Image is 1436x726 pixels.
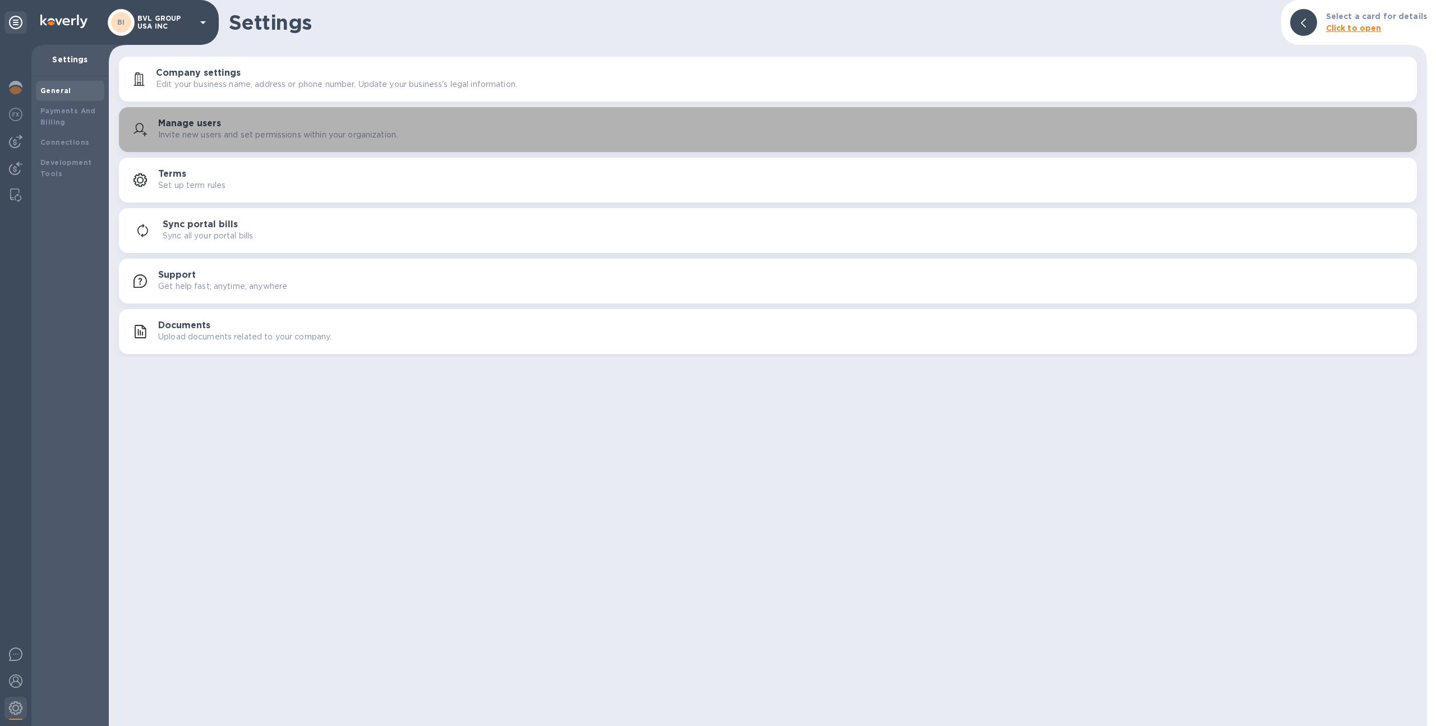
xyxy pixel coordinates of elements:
h3: Support [158,270,196,281]
p: Edit your business name, address or phone number. Update your business's legal information. [156,79,517,90]
p: Upload documents related to your company. [158,331,332,343]
p: BVL GROUP USA INC [137,15,194,30]
h3: Sync portal bills [163,219,238,230]
b: Connections [40,138,89,146]
h3: Terms [158,169,186,180]
p: Set up term rules [158,180,225,191]
button: Sync portal billsSync all your portal bills [119,208,1417,253]
b: Development Tools [40,158,91,178]
img: Foreign exchange [9,108,22,121]
button: SupportGet help fast, anytime, anywhere [119,259,1417,304]
h3: Manage users [158,118,221,129]
button: Manage usersInvite new users and set permissions within your organization. [119,107,1417,152]
b: Select a card for details [1326,12,1427,21]
button: DocumentsUpload documents related to your company. [119,309,1417,354]
div: Unpin categories [4,11,27,34]
h3: Documents [158,320,210,331]
img: Logo [40,15,88,28]
b: Click to open [1326,24,1382,33]
b: BI [117,18,125,26]
button: Company settingsEdit your business name, address or phone number. Update your business's legal in... [119,57,1417,102]
p: Sync all your portal bills [163,230,253,242]
p: Settings [40,54,100,65]
p: Invite new users and set permissions within your organization. [158,129,398,141]
h3: Company settings [156,68,241,79]
button: TermsSet up term rules [119,158,1417,203]
b: Payments And Billing [40,107,96,126]
p: Get help fast, anytime, anywhere [158,281,287,292]
h1: Settings [229,11,1272,34]
b: General [40,86,71,95]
